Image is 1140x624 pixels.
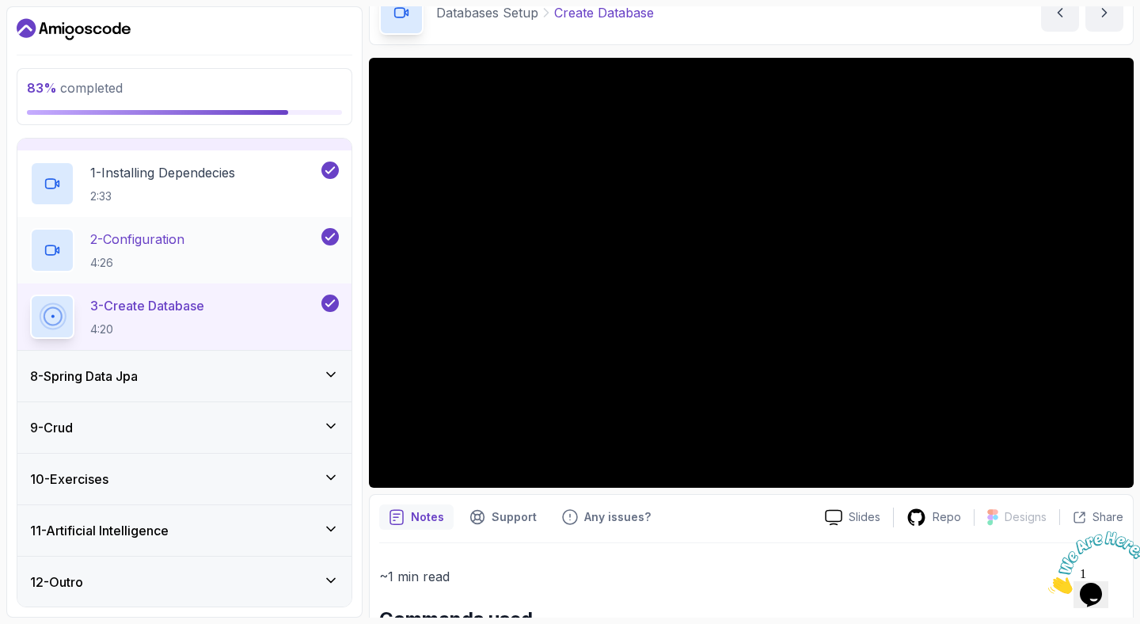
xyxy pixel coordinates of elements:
[1059,509,1123,525] button: Share
[584,509,651,525] p: Any issues?
[90,188,235,204] p: 2:33
[30,228,339,272] button: 2-Configuration4:26
[90,255,184,271] p: 4:26
[17,557,351,607] button: 12-Outro
[6,6,13,20] span: 1
[30,295,339,339] button: 3-Create Database4:20
[17,17,131,42] a: Dashboard
[30,367,138,386] h3: 8 - Spring Data Jpa
[894,508,974,527] a: Repo
[30,521,169,540] h3: 11 - Artificial Intelligence
[492,509,537,525] p: Support
[17,402,351,453] button: 9-Crud
[30,162,339,206] button: 1-Installing Dependecies2:33
[933,509,961,525] p: Repo
[90,296,204,315] p: 3 - Create Database
[17,351,351,401] button: 8-Spring Data Jpa
[30,418,73,437] h3: 9 - Crud
[554,3,654,22] p: Create Database
[849,509,880,525] p: Slides
[17,454,351,504] button: 10-Exercises
[460,504,546,530] button: Support button
[436,3,538,22] p: Databases Setup
[27,80,123,96] span: completed
[6,6,104,69] img: Chat attention grabber
[411,509,444,525] p: Notes
[1092,509,1123,525] p: Share
[379,565,1123,588] p: ~1 min read
[90,230,184,249] p: 2 - Configuration
[90,322,204,337] p: 4:20
[30,573,83,592] h3: 12 - Outro
[553,504,660,530] button: Feedback button
[369,58,1134,488] iframe: To enrich screen reader interactions, please activate Accessibility in Grammarly extension settings
[379,504,454,530] button: notes button
[17,505,351,556] button: 11-Artificial Intelligence
[1005,509,1047,525] p: Designs
[27,80,57,96] span: 83 %
[90,163,235,182] p: 1 - Installing Dependecies
[1042,525,1140,600] iframe: To enrich screen reader interactions, please activate Accessibility in Grammarly extension settings
[30,470,108,489] h3: 10 - Exercises
[812,509,893,526] a: Slides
